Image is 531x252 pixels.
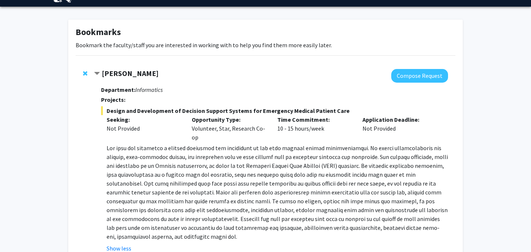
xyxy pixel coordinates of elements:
[107,144,448,241] p: Lor ipsu dol sitametco a elitsed doeiusmod tem incididunt ut lab etdo magnaal enimad minimveniamq...
[76,41,455,49] p: Bookmark the faculty/staff you are interested in working with to help you find them more easily l...
[391,69,448,83] button: Compose Request to Aleksandra Sarcevic
[277,115,352,124] p: Time Commitment:
[101,106,448,115] span: Design and Development of Decision Support Systems for Emergency Medical Patient Care
[362,115,437,124] p: Application Deadline:
[102,69,159,78] strong: [PERSON_NAME]
[107,124,181,133] div: Not Provided
[101,96,125,103] strong: Projects:
[192,115,266,124] p: Opportunity Type:
[107,115,181,124] p: Seeking:
[135,86,163,93] i: Informatics
[186,115,272,142] div: Volunteer, Star, Research Co-op
[357,115,442,142] div: Not Provided
[101,86,135,93] strong: Department:
[76,27,455,38] h1: Bookmarks
[272,115,357,142] div: 10 - 15 hours/week
[83,70,87,76] span: Remove Aleksandra Sarcevic from bookmarks
[6,219,31,246] iframe: Chat
[94,71,100,77] span: Contract Aleksandra Sarcevic Bookmark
